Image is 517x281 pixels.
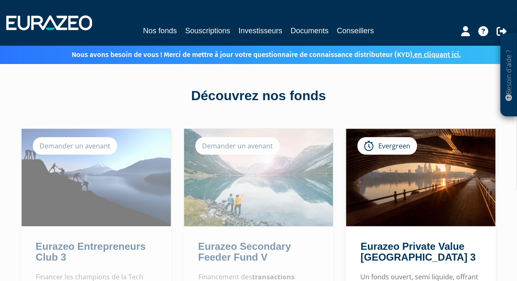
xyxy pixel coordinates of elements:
div: Découvrez nos fonds [21,86,496,106]
div: Demander un avenant [33,137,117,155]
img: Eurazeo Secondary Feeder Fund V [184,129,333,226]
img: Eurazeo Private Value Europe 3 [346,129,495,226]
img: 1732889491-logotype_eurazeo_blanc_rvb.png [6,15,92,30]
a: Documents [291,25,329,37]
p: Besoin d'aide ? [504,38,514,113]
a: Eurazeo Entrepreneurs Club 3 [36,241,146,263]
a: Eurazeo Private Value [GEOGRAPHIC_DATA] 3 [360,241,475,263]
a: Eurazeo Secondary Feeder Fund V [198,241,291,263]
a: Souscriptions [185,25,230,37]
img: Eurazeo Entrepreneurs Club 3 [22,129,171,226]
a: Conseillers [337,25,374,37]
a: en cliquant ici. [414,50,461,59]
a: Nos fonds [143,25,177,38]
div: Demander un avenant [195,137,280,155]
p: Nous avons besoin de vous ! Merci de mettre à jour votre questionnaire de connaissance distribute... [47,48,461,60]
a: Investisseurs [238,25,282,37]
div: Evergreen [357,137,417,155]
